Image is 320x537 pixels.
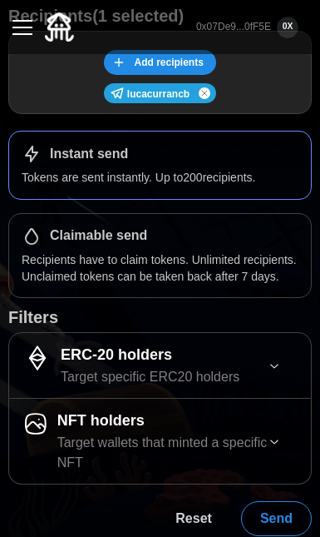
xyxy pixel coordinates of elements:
h1: Filters [8,306,312,328]
button: 0x07De9...0fF5E0X [183,3,312,52]
p: NFT holders [57,409,145,433]
p: lucacurrancb [127,87,190,102]
span: Send [260,502,293,535]
h1: Instant send [50,146,128,163]
p: Tokens are sent instantly. Up to 200 recipients. [22,169,298,186]
img: Quidli [45,12,74,42]
button: Add recipients [104,50,216,75]
p: ERC-20 holders [61,343,172,367]
button: ERC-20 holdersTarget specific ERC20 holders [9,333,311,398]
span: 0X [277,17,298,38]
p: Target specific ERC20 holders [61,367,239,388]
p: 0x07De9...0fF5E [196,20,271,34]
button: NFT holdersTarget wallets that minted a specific NFT [9,399,311,484]
p: Recipients have to claim tokens. Unlimited recipients. Unclaimed tokens can be taken back after 7... [22,251,298,286]
span: Reset [175,502,212,535]
h1: Claimable send [50,227,147,245]
span: Add recipients [134,51,203,74]
button: Reset [156,501,231,536]
button: Remove user [199,87,210,99]
p: Target wallets that minted a specific NFT [57,433,268,475]
button: Send [241,501,312,536]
